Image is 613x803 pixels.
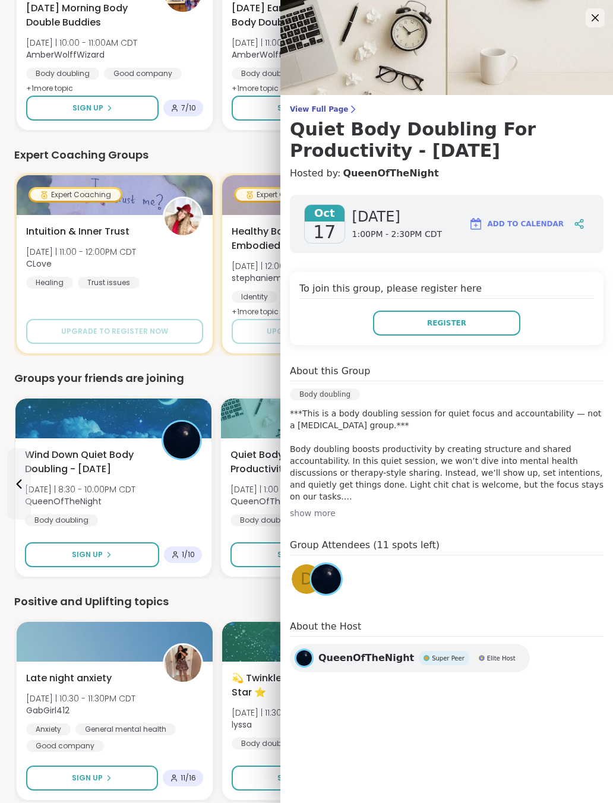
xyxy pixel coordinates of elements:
div: Trust issues [78,277,140,289]
span: [DATE] | 1:00 - 2:30PM CDT [230,483,335,495]
span: d [301,568,312,591]
span: Intuition & Inner Trust [26,225,129,239]
span: Healthy Boundaries: Embodied Standards [232,225,355,253]
div: Body doubling [26,68,99,80]
span: Late night anxiety [26,671,112,685]
span: Upgrade to register now [267,326,374,337]
button: Upgrade to register now [232,319,409,344]
span: QueenOfTheNight [318,651,414,665]
img: Super Peer [424,655,429,661]
span: [DATE] | 10:30 - 11:30PM CDT [26,693,135,704]
a: View Full PageQuiet Body Doubling For Productivity - [DATE] [290,105,603,162]
span: [DATE] | 10:00 - 11:00AM CDT [26,37,137,49]
span: [DATE] Early Afternoon Body Double Buddies [232,1,355,30]
h4: Hosted by: [290,166,603,181]
span: Sign Up [277,103,308,113]
b: AmberWolffWizard [232,49,310,61]
span: View Full Page [290,105,603,114]
h4: To join this group, please register here [299,282,594,299]
div: General mental health [75,723,176,735]
div: Body doubling [25,514,98,526]
span: [DATE] Morning Body Double Buddies [26,1,150,30]
span: Sign Up [72,773,103,783]
div: Body doubling [232,68,305,80]
img: QueenOfTheNight [311,564,341,594]
div: show more [290,507,603,519]
a: QueenOfTheNight [309,562,343,596]
h3: Quiet Body Doubling For Productivity - [DATE] [290,119,603,162]
button: Sign Up [232,766,364,791]
img: QueenOfTheNight [296,650,312,666]
span: Elite Host [487,654,516,663]
a: QueenOfTheNight [343,166,438,181]
img: CLove [165,198,201,235]
div: Healing [26,277,73,289]
div: Identity [232,291,277,303]
div: Groups your friends are joining [14,370,599,387]
img: Elite Host [479,655,485,661]
div: Expert Coaching Groups [14,147,599,163]
div: Expert Coaching [30,189,121,201]
h4: About the Host [290,619,603,637]
span: [DATE] | 12:00 - 1:00PM CDT [232,260,339,272]
a: d [290,562,323,596]
img: QueenOfTheNight [163,422,200,459]
b: AmberWolffWizard [26,49,105,61]
span: Wind Down Quiet Body Doubling - [DATE] [25,448,148,476]
img: GabGirl412 [165,645,201,682]
span: [DATE] | 11:00 - 12:00PM CDT [26,246,136,258]
span: Sign Up [277,549,308,560]
div: Body doubling [230,514,304,526]
span: [DATE] | 11:00 - 12:00PM CDT [232,37,342,49]
b: stephaniemthoma [232,272,311,284]
span: [DATE] [352,207,442,226]
span: Sign Up [72,549,103,560]
div: Good company [104,68,182,80]
div: Good company [26,740,104,752]
a: QueenOfTheNightQueenOfTheNightSuper PeerSuper PeerElite HostElite Host [290,644,530,672]
span: Add to Calendar [488,219,564,229]
span: Quiet Body Doubling For Productivity - [DATE] [230,448,354,476]
span: 1 / 10 [182,550,195,559]
button: Sign Up [26,96,159,121]
b: QueenOfTheNight [25,495,102,507]
span: Upgrade to register now [61,326,168,337]
button: Add to Calendar [463,210,569,238]
button: Upgrade to register now [26,319,203,344]
span: Register [427,318,466,328]
div: Expert Coaching [236,189,326,201]
button: Register [373,311,520,336]
div: Anxiety [26,723,71,735]
button: Sign Up [232,96,364,121]
b: CLove [26,258,52,270]
span: [DATE] | 11:30 - 12:30AM CDT [232,707,341,719]
span: 💫 Twinkle, Twinkle, Little Star ⭐️ [232,671,355,700]
button: Sign Up [25,542,159,567]
div: Body doubling [290,388,360,400]
h4: About this Group [290,364,370,378]
span: 7 / 10 [181,103,196,113]
span: Oct [305,205,345,222]
b: lyssa [232,719,252,731]
div: Positive and Uplifting topics [14,593,599,610]
img: ShareWell Logomark [469,217,483,231]
span: Super Peer [432,654,465,663]
span: 17 [313,222,336,243]
button: Sign Up [230,542,365,567]
div: Body doubling [232,738,305,750]
h4: Group Attendees (11 spots left) [290,538,603,555]
b: QueenOfTheNight [230,495,307,507]
span: 1:00PM - 2:30PM CDT [352,229,442,241]
button: Sign Up [26,766,158,791]
span: Sign Up [72,103,103,113]
b: GabGirl412 [26,704,69,716]
span: 11 / 16 [181,773,196,783]
span: Sign Up [277,773,308,783]
span: [DATE] | 8:30 - 10:00PM CDT [25,483,135,495]
p: ***This is a body doubling session for quiet focus and accountability — not a [MEDICAL_DATA] grou... [290,407,603,502]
